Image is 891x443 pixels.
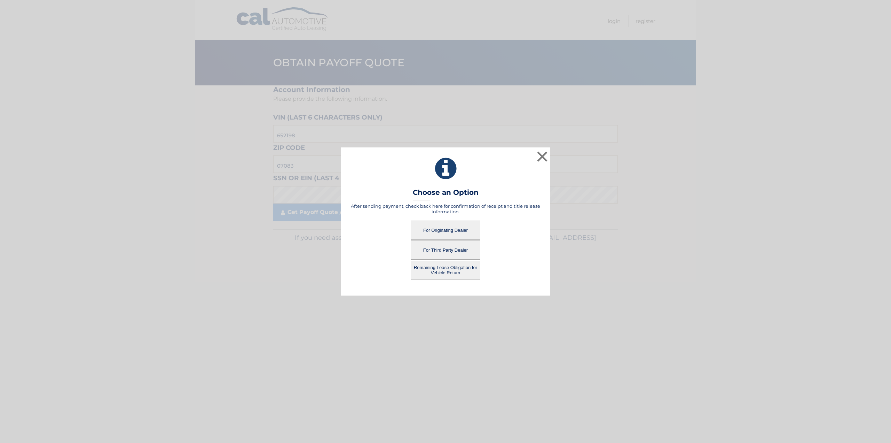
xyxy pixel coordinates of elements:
button: For Originating Dealer [411,221,480,240]
h5: After sending payment, check back here for confirmation of receipt and title release information. [350,203,541,214]
button: For Third Party Dealer [411,240,480,260]
button: × [535,150,549,163]
button: Remaining Lease Obligation for Vehicle Return [411,261,480,280]
h3: Choose an Option [413,188,479,200]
